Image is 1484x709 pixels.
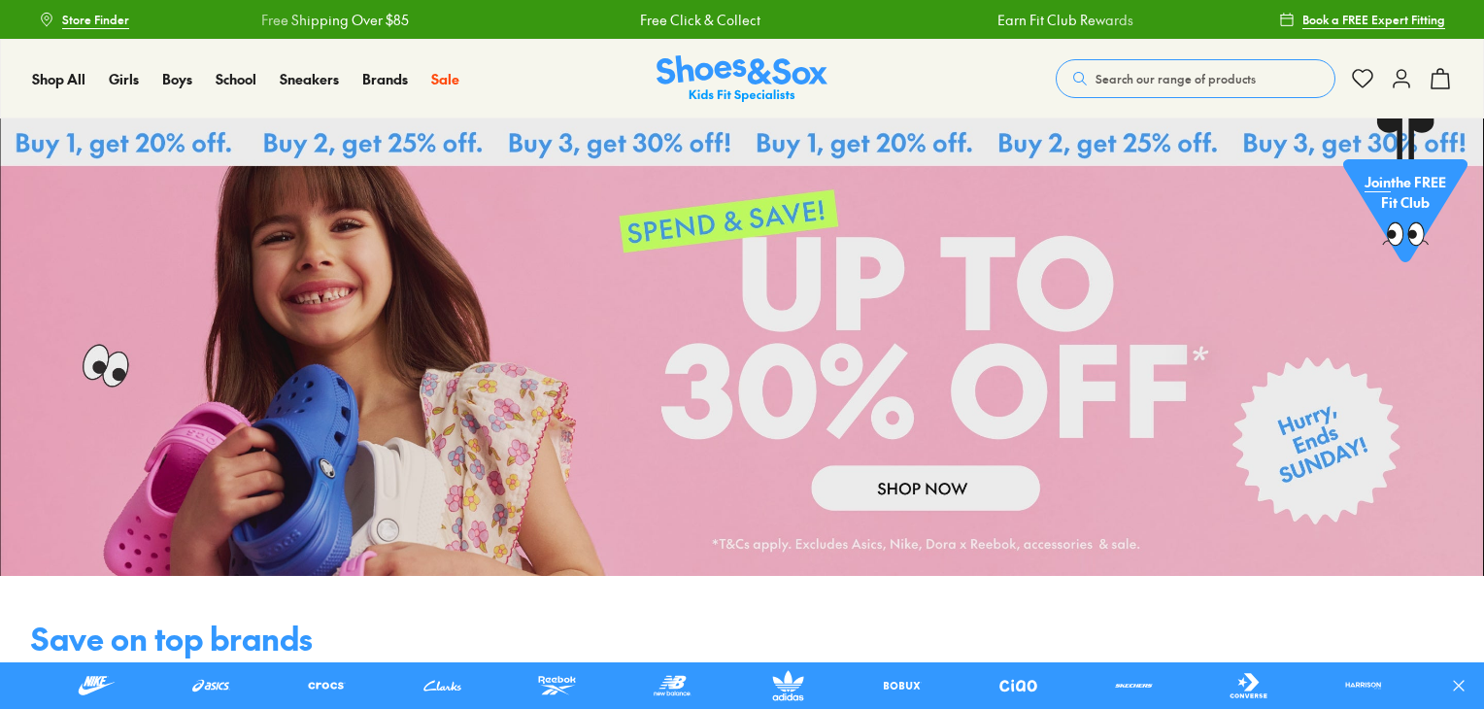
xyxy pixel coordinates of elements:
[996,10,1132,30] a: Earn Fit Club Rewards
[657,55,827,103] a: Shoes & Sox
[216,69,256,89] a: School
[109,69,139,89] a: Girls
[431,69,459,89] a: Sale
[280,69,339,88] span: Sneakers
[1302,11,1445,28] span: Book a FREE Expert Fitting
[431,69,459,88] span: Sale
[362,69,408,88] span: Brands
[62,11,129,28] span: Store Finder
[1279,2,1445,37] a: Book a FREE Expert Fitting
[39,2,129,37] a: Store Finder
[1056,59,1335,98] button: Search our range of products
[1096,70,1256,87] span: Search our range of products
[216,69,256,88] span: School
[162,69,192,89] a: Boys
[109,69,139,88] span: Girls
[657,55,827,103] img: SNS_Logo_Responsive.svg
[1365,172,1391,191] span: Join
[1343,156,1467,228] p: the FREE Fit Club
[32,69,85,89] a: Shop All
[639,10,759,30] a: Free Click & Collect
[1343,118,1467,273] a: Jointhe FREE Fit Club
[32,69,85,88] span: Shop All
[280,69,339,89] a: Sneakers
[362,69,408,89] a: Brands
[260,10,408,30] a: Free Shipping Over $85
[162,69,192,88] span: Boys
